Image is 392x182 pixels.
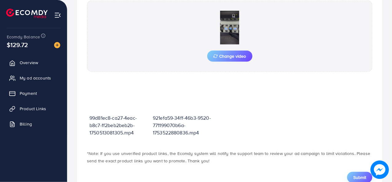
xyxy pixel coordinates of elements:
span: Payment [20,90,37,96]
p: 99d81ec8-ca27-4eac-b8c7-ff2beb2beb2b-1750513081305.mp4 [89,114,148,136]
span: Overview [20,60,38,66]
a: Product Links [5,103,62,115]
a: Billing [5,118,62,130]
img: logo [6,9,48,18]
span: Billing [20,121,32,127]
a: Overview [5,56,62,69]
a: My ad accounts [5,72,62,84]
span: Product Links [20,106,46,112]
img: image [370,161,389,179]
a: Payment [5,87,62,99]
span: Ecomdy Balance [7,34,40,40]
img: Preview Image [199,11,260,45]
p: *Note: If you use unverified product links, the Ecomdy system will notify the support team to rev... [87,150,372,165]
img: image [54,42,60,48]
p: 921efa59-34ff-46b3-9520-771199070b6a-1753522880836.mp4 [153,114,211,136]
img: menu [54,12,61,19]
button: Change video [207,51,252,62]
span: Submit [353,174,366,180]
span: Change video [213,54,246,58]
span: My ad accounts [20,75,51,81]
span: $129.72 [7,40,28,49]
